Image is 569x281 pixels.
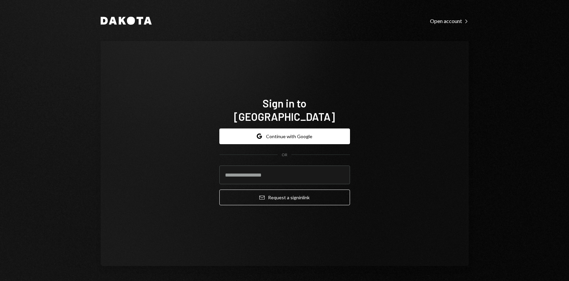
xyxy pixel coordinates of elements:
button: Continue with Google [219,128,350,144]
button: Request a signinlink [219,190,350,205]
h1: Sign in to [GEOGRAPHIC_DATA] [219,96,350,123]
a: Open account [430,17,469,24]
div: OR [282,152,287,158]
div: Open account [430,18,469,24]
